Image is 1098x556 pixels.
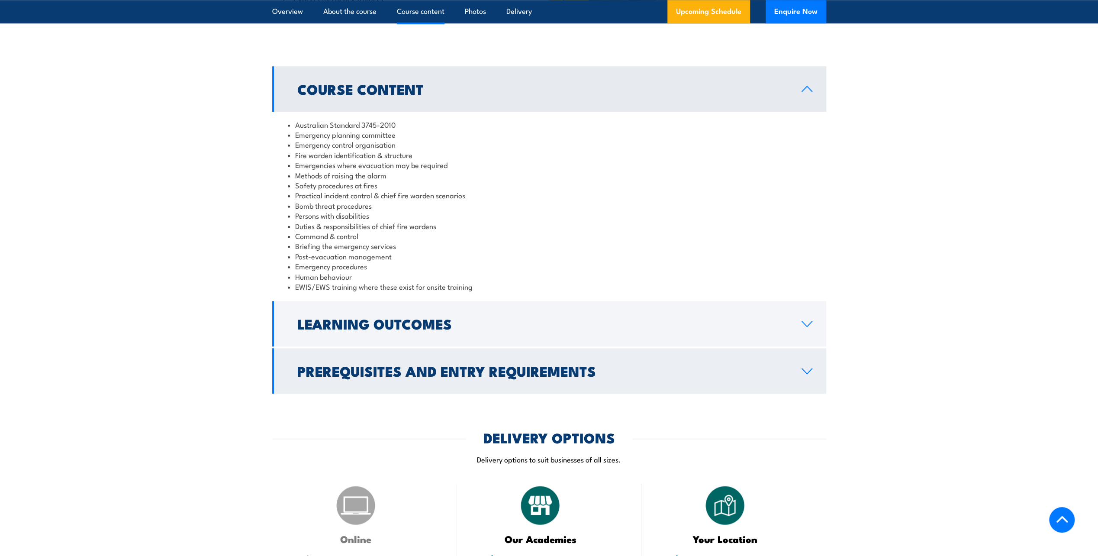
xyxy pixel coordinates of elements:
a: Prerequisites and Entry Requirements [272,348,826,394]
li: Persons with disabilities [288,210,811,220]
h2: Learning Outcomes [297,317,788,330]
li: Emergency planning committee [288,129,811,139]
li: Methods of raising the alarm [288,170,811,180]
li: Emergency control organisation [288,139,811,149]
h2: Course Content [297,83,788,95]
p: Delivery options to suit businesses of all sizes. [272,454,826,464]
li: Fire warden identification & structure [288,150,811,160]
li: Post-evacuation management [288,251,811,261]
h2: DELIVERY OPTIONS [483,431,615,443]
li: Emergencies where evacuation may be required [288,160,811,170]
li: Human behaviour [288,272,811,281]
li: Duties & responsibilities of chief fire wardens [288,221,811,231]
h2: Prerequisites and Entry Requirements [297,365,788,377]
li: Bomb threat procedures [288,200,811,210]
a: Learning Outcomes [272,301,826,346]
h3: Your Location [663,534,787,544]
a: Course Content [272,66,826,112]
h3: Online [294,534,418,544]
li: Safety procedures at fires [288,180,811,190]
li: Australian Standard 3745-2010 [288,120,811,129]
h3: Our Academies [478,534,602,544]
li: EWIS/EWS training where these exist for onsite training [288,281,811,291]
li: Practical incident control & chief fire warden scenarios [288,190,811,200]
li: Emergency procedures [288,261,811,271]
li: Briefing the emergency services [288,241,811,251]
li: Command & control [288,231,811,241]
